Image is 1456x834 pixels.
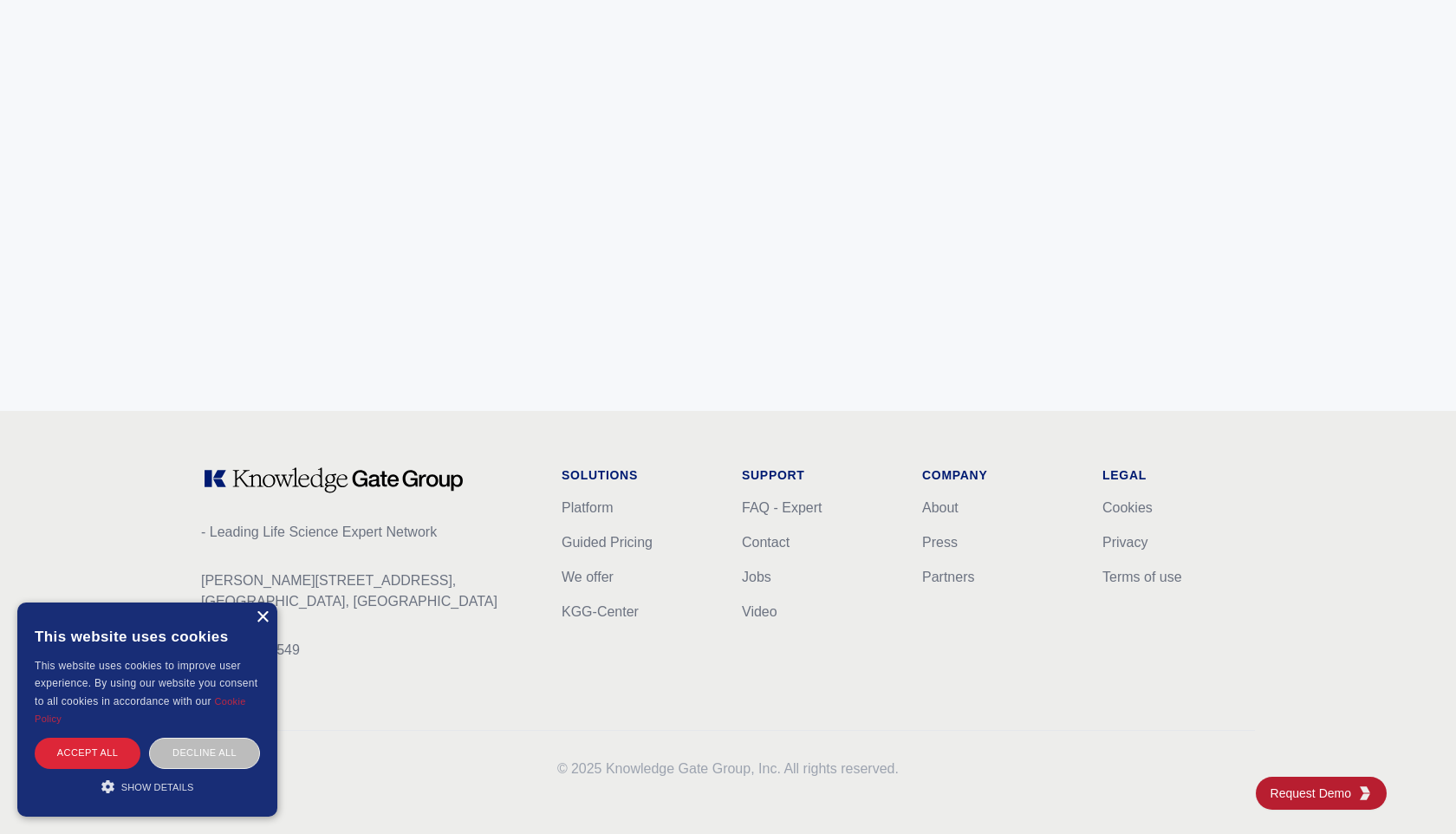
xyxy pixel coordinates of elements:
[35,616,260,657] div: This website uses cookies
[1369,751,1456,834] iframe: Chat Widget
[562,500,614,515] a: Platform
[35,738,140,768] div: Accept all
[201,759,1255,779] p: 2025 Knowledge Gate Group, Inc. All rights reserved.
[1271,785,1358,802] span: Request Demo
[149,738,260,768] div: Decline all
[1256,777,1387,810] a: Request DemoKGG
[562,466,714,484] h1: Solutions
[742,535,790,550] a: Contact
[562,604,639,619] a: KGG-Center
[742,466,894,484] h1: Support
[922,500,959,515] a: About
[201,522,534,543] p: - Leading Life Science Expert Network
[1102,500,1153,515] a: Cookies
[742,604,777,619] a: Video
[557,761,568,776] span: ©
[201,640,534,661] p: CVR: 40302549
[1102,570,1182,584] a: Terms of use
[1102,466,1255,484] h1: Legal
[922,466,1075,484] h1: Company
[256,611,269,624] div: Close
[922,570,974,584] a: Partners
[35,696,246,724] a: Cookie Policy
[922,535,958,550] a: Press
[742,570,771,584] a: Jobs
[562,535,653,550] a: Guided Pricing
[742,500,822,515] a: FAQ - Expert
[35,660,257,707] span: This website uses cookies to improve user experience. By using our website you consent to all coo...
[562,570,614,584] a: We offer
[121,782,194,792] span: Show details
[1358,786,1372,800] img: KGG
[201,570,534,612] p: [PERSON_NAME][STREET_ADDRESS], [GEOGRAPHIC_DATA], [GEOGRAPHIC_DATA]
[1102,535,1147,550] a: Privacy
[35,778,260,795] div: Show details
